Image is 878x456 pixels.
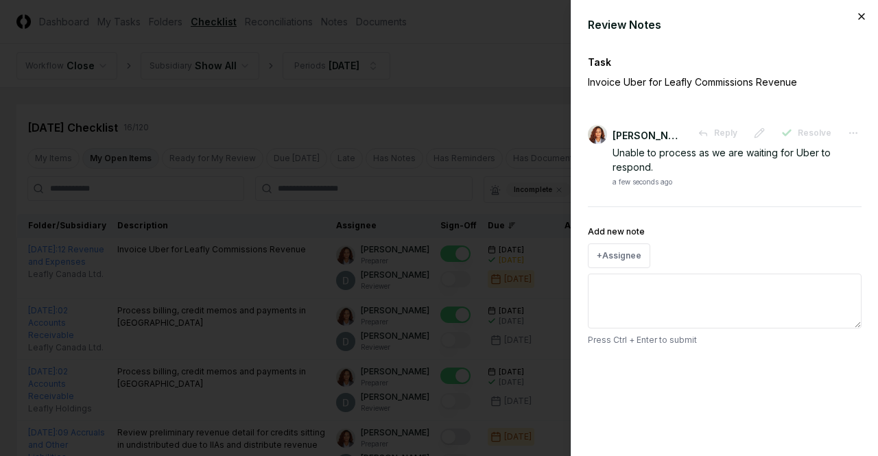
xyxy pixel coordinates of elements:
div: a few seconds ago [613,177,672,187]
div: Review Notes [588,16,862,33]
label: Add new note [588,226,645,237]
button: +Assignee [588,243,650,268]
div: [PERSON_NAME] [613,128,681,143]
button: Reply [689,121,746,145]
div: Task [588,55,862,69]
span: Resolve [798,127,831,139]
button: Resolve [773,121,840,145]
div: Unable to process as we are waiting for Uber to respond. [613,145,862,174]
p: Invoice Uber for Leafly Commissions Revenue [588,75,814,89]
p: Press Ctrl + Enter to submit [588,334,862,346]
img: ACg8ocLdVaUJ3SPYiWtV1SCOCLc5fH8jwZS3X49UX5Q0z8zS0ESX3Ok=s96-c [588,125,607,144]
